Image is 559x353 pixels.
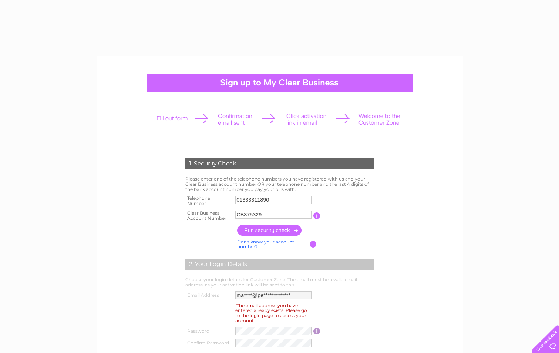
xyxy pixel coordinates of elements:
[185,259,374,270] div: 2. Your Login Details
[183,194,234,208] th: Telephone Number
[235,302,307,325] div: The email address you have entered already exists. Please go to the login page to access your acc...
[313,328,320,334] input: Information
[237,239,294,250] a: Don't know your account number?
[310,241,317,248] input: Information
[313,212,320,219] input: Information
[183,337,234,349] th: Confirm Password
[183,275,376,289] td: Choose your login details for Customer Zone. The email must be a valid email address, as your act...
[183,325,234,337] th: Password
[183,175,376,194] td: Please enter one of the telephone numbers you have registered with us and your Clear Business acc...
[183,208,234,223] th: Clear Business Account Number
[183,289,234,301] th: Email Address
[185,158,374,169] div: 1. Security Check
